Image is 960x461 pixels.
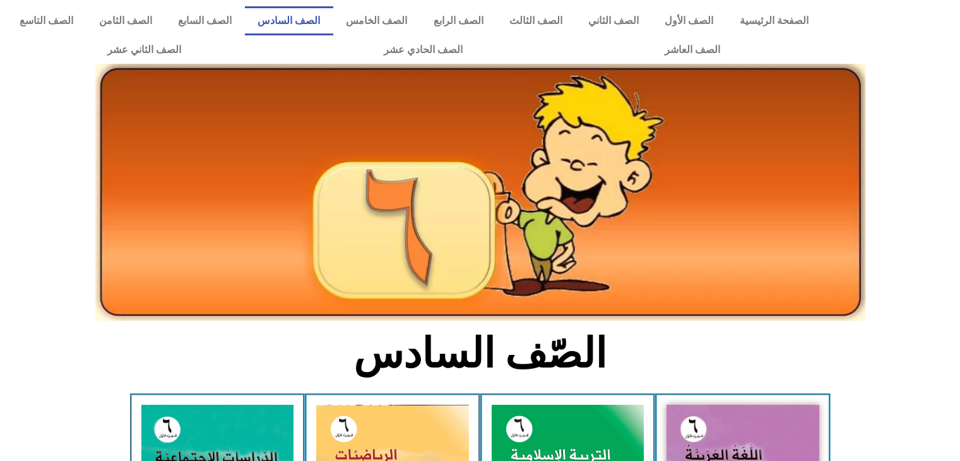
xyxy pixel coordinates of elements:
[496,6,575,35] a: الصف الثالث
[652,6,726,35] a: الصف الأول
[6,6,86,35] a: الصف التاسع
[245,6,333,35] a: الصف السادس
[6,35,282,64] a: الصف الثاني عشر
[575,6,651,35] a: الصف الثاني
[420,6,496,35] a: الصف الرابع
[271,329,689,378] h2: الصّف السادس
[86,6,165,35] a: الصف الثامن
[165,6,244,35] a: الصف السابع
[726,6,821,35] a: الصفحة الرئيسية
[564,35,821,64] a: الصف العاشر
[282,35,563,64] a: الصف الحادي عشر
[333,6,420,35] a: الصف الخامس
